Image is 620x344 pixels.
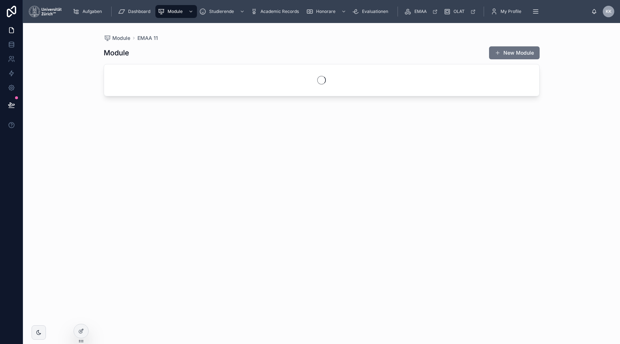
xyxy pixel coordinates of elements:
button: New Module [489,46,540,59]
a: EMAA 11 [137,35,158,42]
span: Aufgaben [83,9,102,14]
span: Module [168,9,183,14]
span: Studierende [209,9,234,14]
div: scrollable content [67,4,591,19]
span: Module [112,35,130,42]
a: Academic Records [248,5,304,18]
span: My Profile [501,9,521,14]
a: My Profile [488,5,526,18]
a: Module [104,35,130,42]
span: Honorare [316,9,335,14]
a: Evaluationen [350,5,393,18]
a: Dashboard [116,5,155,18]
a: EMAA [402,5,441,18]
span: EMAA [414,9,427,14]
a: OLAT [441,5,479,18]
a: Module [155,5,197,18]
span: Dashboard [128,9,150,14]
h1: Module [104,48,129,58]
a: Studierende [197,5,248,18]
span: Evaluationen [362,9,388,14]
span: KK [606,9,611,14]
span: OLAT [454,9,465,14]
img: App logo [29,6,62,17]
a: Aufgaben [70,5,107,18]
a: Honorare [304,5,350,18]
span: Academic Records [260,9,299,14]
